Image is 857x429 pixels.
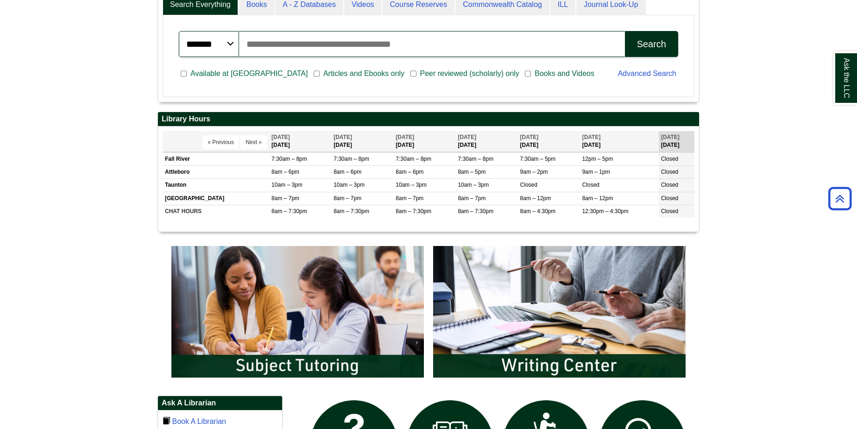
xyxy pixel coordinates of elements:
[163,153,269,166] td: Fall River
[240,135,267,149] button: Next »
[163,205,269,218] td: CHAT HOURS
[455,131,517,152] th: [DATE]
[269,131,331,152] th: [DATE]
[396,169,423,175] span: 8am – 6pm
[520,182,537,188] span: Closed
[334,156,369,162] span: 7:30am – 8pm
[582,208,629,214] span: 12:30pm – 4:30pm
[271,195,299,202] span: 8am – 7pm
[158,396,282,410] h2: Ask A Librarian
[167,241,428,382] img: Subject Tutoring Information
[458,195,485,202] span: 8am – 7pm
[518,131,580,152] th: [DATE]
[625,31,678,57] button: Search
[661,169,678,175] span: Closed
[458,156,493,162] span: 7:30am – 8pm
[582,156,613,162] span: 12pm – 5pm
[334,182,365,188] span: 10am – 3pm
[520,156,556,162] span: 7:30am – 5pm
[428,241,690,382] img: Writing Center Information
[659,131,694,152] th: [DATE]
[320,68,408,79] span: Articles and Ebooks only
[661,195,678,202] span: Closed
[661,208,678,214] span: Closed
[582,182,599,188] span: Closed
[331,131,393,152] th: [DATE]
[637,39,666,50] div: Search
[618,69,676,77] a: Advanced Search
[396,156,431,162] span: 7:30am – 8pm
[520,195,551,202] span: 8am – 12pm
[163,179,269,192] td: Taunton
[271,156,307,162] span: 7:30am – 8pm
[661,134,680,140] span: [DATE]
[520,169,548,175] span: 9am – 2pm
[582,195,613,202] span: 8am – 12pm
[396,182,427,188] span: 10am – 3pm
[661,182,678,188] span: Closed
[458,169,485,175] span: 8am – 5pm
[158,112,699,126] h2: Library Hours
[520,208,556,214] span: 8am – 4:30pm
[825,192,855,205] a: Back to Top
[271,182,302,188] span: 10am – 3pm
[167,241,690,386] div: slideshow
[163,166,269,179] td: Attleboro
[580,131,659,152] th: [DATE]
[525,69,531,78] input: Books and Videos
[416,68,523,79] span: Peer reviewed (scholarly) only
[582,134,601,140] span: [DATE]
[271,134,290,140] span: [DATE]
[396,208,431,214] span: 8am – 7:30pm
[187,68,311,79] span: Available at [GEOGRAPHIC_DATA]
[410,69,416,78] input: Peer reviewed (scholarly) only
[271,169,299,175] span: 8am – 6pm
[458,182,489,188] span: 10am – 3pm
[396,134,414,140] span: [DATE]
[458,208,493,214] span: 8am – 7:30pm
[334,169,361,175] span: 8am – 6pm
[172,417,226,425] a: Book A Librarian
[393,131,455,152] th: [DATE]
[202,135,239,149] button: « Previous
[458,134,476,140] span: [DATE]
[334,208,369,214] span: 8am – 7:30pm
[531,68,598,79] span: Books and Videos
[334,134,352,140] span: [DATE]
[661,156,678,162] span: Closed
[334,195,361,202] span: 8am – 7pm
[314,69,320,78] input: Articles and Ebooks only
[271,208,307,214] span: 8am – 7:30pm
[520,134,539,140] span: [DATE]
[163,192,269,205] td: [GEOGRAPHIC_DATA]
[181,69,187,78] input: Available at [GEOGRAPHIC_DATA]
[396,195,423,202] span: 8am – 7pm
[582,169,610,175] span: 9am – 1pm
